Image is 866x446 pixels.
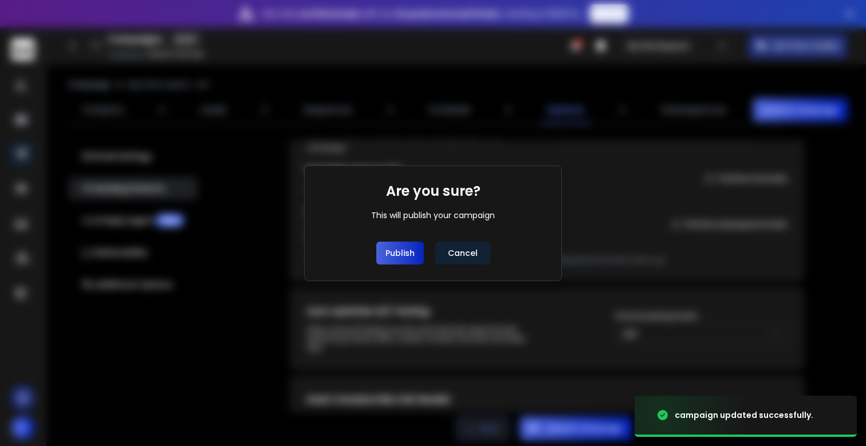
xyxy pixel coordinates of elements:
h1: Are you sure? [386,182,481,200]
button: Cancel [435,242,490,265]
div: campaign updated successfully. [675,409,813,421]
button: Publish [376,242,424,265]
div: This will publish your campaign [371,210,495,221]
